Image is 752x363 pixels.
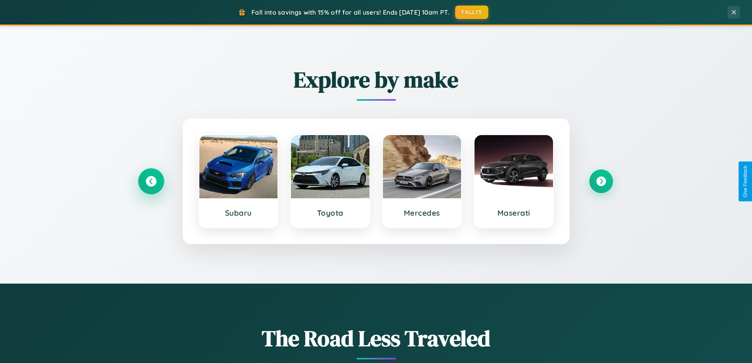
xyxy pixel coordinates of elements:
[482,208,545,218] h3: Maserati
[455,6,488,19] button: FALL15
[299,208,362,218] h3: Toyota
[743,166,748,197] div: Give Feedback
[391,208,454,218] h3: Mercedes
[139,323,613,354] h1: The Road Less Traveled
[139,64,613,95] h2: Explore by make
[251,8,449,16] span: Fall into savings with 15% off for all users! Ends [DATE] 10am PT.
[207,208,270,218] h3: Subaru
